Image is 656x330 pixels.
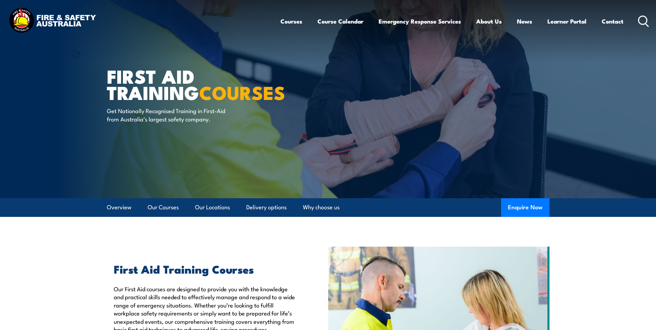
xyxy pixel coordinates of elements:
a: About Us [476,12,502,30]
a: Emergency Response Services [379,12,461,30]
a: Our Courses [148,198,179,217]
p: Get Nationally Recognised Training in First-Aid from Australia’s largest safety company. [107,107,233,123]
a: Learner Portal [547,12,586,30]
a: Why choose us [303,198,340,217]
a: Delivery options [246,198,287,217]
a: Course Calendar [317,12,363,30]
h2: First Aid Training Courses [114,264,296,274]
a: Contact [602,12,623,30]
strong: COURSES [199,77,285,106]
a: Our Locations [195,198,230,217]
a: Courses [280,12,302,30]
button: Enquire Now [501,198,549,217]
a: News [517,12,532,30]
a: Overview [107,198,131,217]
h1: First Aid Training [107,68,278,100]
